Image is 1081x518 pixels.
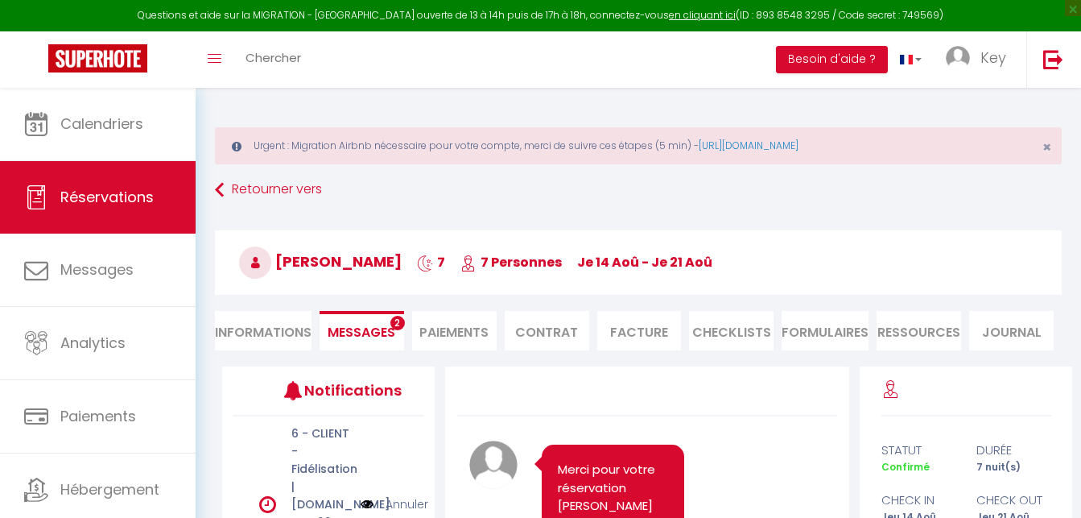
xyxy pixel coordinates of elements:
a: [URL][DOMAIN_NAME] [699,139,798,152]
iframe: LiveChat chat widget [1013,450,1081,518]
li: CHECKLISTS [689,311,774,350]
a: ... Key [934,31,1026,88]
li: Contrat [505,311,589,350]
span: 2 [390,316,405,330]
span: Messages [60,259,134,280]
img: NO IMAGE [361,495,373,513]
span: Analytics [60,333,126,353]
span: Hébergement [60,479,159,499]
li: Journal [969,311,1054,350]
span: Réservations [60,187,154,207]
span: 7 [417,253,445,271]
img: logout [1043,49,1063,69]
span: Key [980,48,1006,68]
span: Confirmé [881,460,930,474]
div: Urgent : Migration Airbnb nécessaire pour votre compte, merci de suivre ces étapes (5 min) - [215,127,1062,164]
span: Calendriers [60,114,143,134]
span: Paiements [60,406,136,426]
div: check in [870,491,966,510]
div: check out [966,491,1062,510]
img: ... [946,46,970,70]
div: 7 nuit(s) [966,460,1062,475]
span: [PERSON_NAME] [239,251,402,271]
div: statut [870,441,966,460]
img: Super Booking [48,44,147,73]
li: FORMULAIRES [782,311,869,350]
button: Close [1042,140,1051,155]
li: Ressources [877,311,961,350]
p: Merci pour votre réservation [PERSON_NAME] [558,461,668,516]
a: en cliquant ici [669,8,736,22]
span: 7 Personnes [460,253,562,271]
div: durée [966,441,1062,460]
a: Retourner vers [215,176,1062,205]
li: Paiements [412,311,497,350]
a: Chercher [233,31,313,88]
a: Annuler [386,495,428,513]
span: Chercher [245,49,301,66]
span: je 14 Aoû - je 21 Aoû [577,253,712,271]
li: Facture [597,311,682,350]
li: Informations [215,311,312,350]
h3: Notifications [304,372,384,408]
span: × [1042,137,1051,157]
p: 6 - CLIENT - Fidélisation | [DOMAIN_NAME] [291,425,350,513]
button: Besoin d'aide ? [776,46,888,73]
img: avatar.png [469,441,518,489]
span: Messages [328,323,395,342]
